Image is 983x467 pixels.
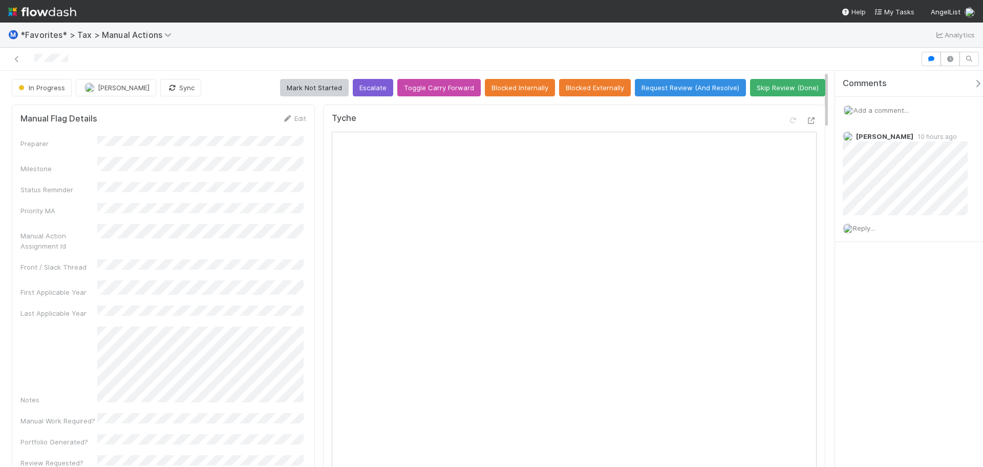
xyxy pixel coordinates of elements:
[750,79,825,96] button: Skip Review (Done)
[282,114,306,123] a: Edit
[397,79,481,96] button: Toggle Carry Forward
[20,262,97,272] div: Front / Slack Thread
[84,83,95,93] img: avatar_e41e7ae5-e7d9-4d8d-9f56-31b0d7a2f4fd.png
[20,114,97,124] h5: Manual Flag Details
[559,79,631,96] button: Blocked Externally
[843,78,887,89] span: Comments
[8,30,18,39] span: Ⓜ️
[20,138,97,149] div: Preparer
[8,3,76,21] img: logo-inverted-e16ddd16eac7371096b0.svg
[20,206,97,216] div: Priority MA
[20,416,97,426] div: Manual Work Required?
[20,395,97,405] div: Notes
[20,30,177,40] span: *Favorites* > Tax > Manual Actions
[843,105,853,115] img: avatar_cfa6ccaa-c7d9-46b3-b608-2ec56ecf97ad.png
[160,79,201,96] button: Sync
[20,437,97,447] div: Portfolio Generated?
[635,79,746,96] button: Request Review (And Resolve)
[856,132,913,140] span: [PERSON_NAME]
[913,133,957,140] span: 10 hours ago
[353,79,393,96] button: Escalate
[931,8,960,16] span: AngelList
[853,106,909,114] span: Add a comment...
[20,164,97,174] div: Milestone
[76,79,156,96] button: [PERSON_NAME]
[874,8,914,16] span: My Tasks
[485,79,555,96] button: Blocked Internally
[843,131,853,141] img: avatar_37569647-1c78-4889-accf-88c08d42a236.png
[98,84,149,92] span: [PERSON_NAME]
[874,7,914,17] a: My Tasks
[934,29,975,41] a: Analytics
[20,231,97,251] div: Manual Action Assignment Id
[332,113,356,124] h5: Tyche
[853,224,875,232] span: Reply...
[841,7,866,17] div: Help
[20,308,97,318] div: Last Applicable Year
[965,7,975,17] img: avatar_cfa6ccaa-c7d9-46b3-b608-2ec56ecf97ad.png
[280,79,349,96] button: Mark Not Started
[20,185,97,195] div: Status Reminder
[843,224,853,234] img: avatar_cfa6ccaa-c7d9-46b3-b608-2ec56ecf97ad.png
[20,287,97,297] div: First Applicable Year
